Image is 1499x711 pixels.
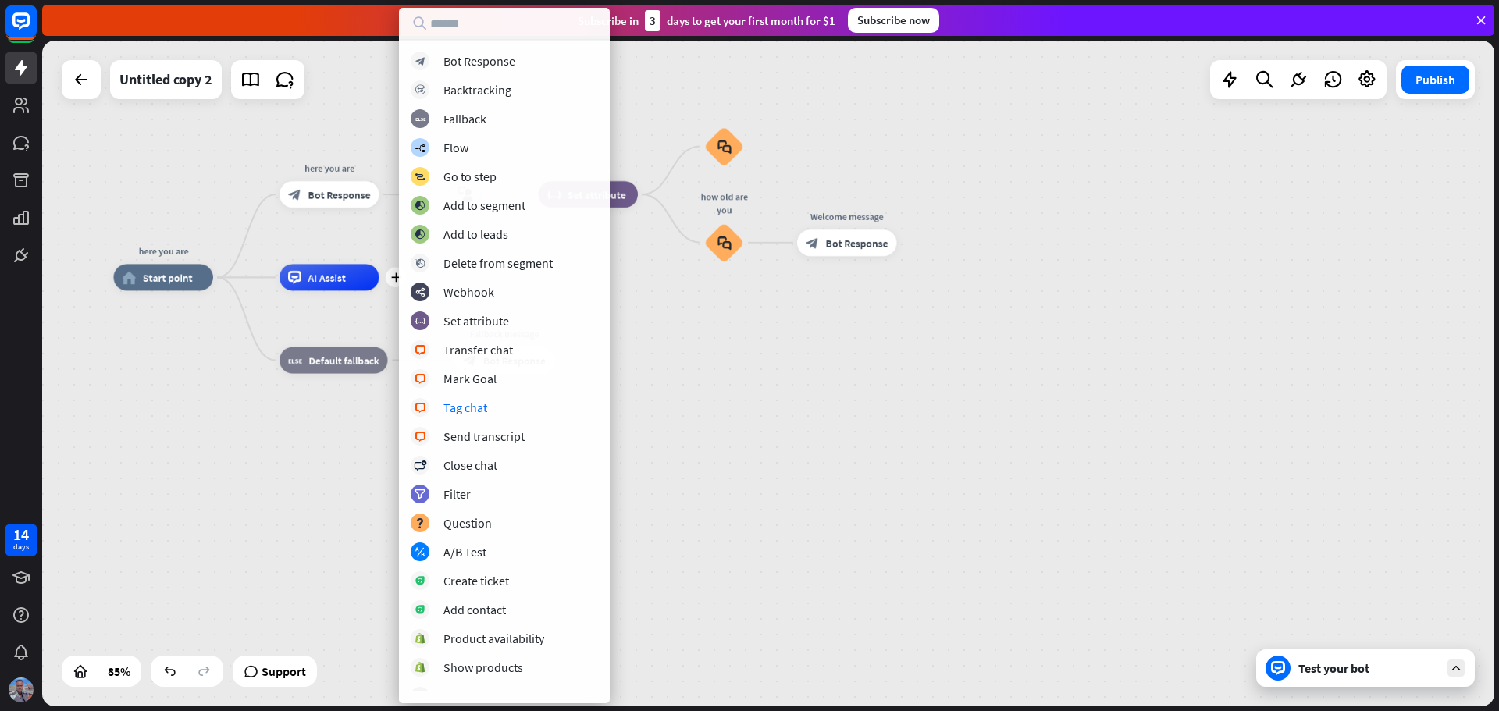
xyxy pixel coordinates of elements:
[443,53,515,69] div: Bot Response
[443,486,471,502] div: Filter
[12,6,59,53] button: Open LiveChat chat widget
[826,236,888,249] span: Bot Response
[415,547,425,557] i: block_ab_testing
[13,528,29,542] div: 14
[443,400,487,415] div: Tag chat
[787,209,906,222] div: Welcome message
[415,229,425,240] i: block_add_to_segment
[415,345,426,355] i: block_livechat
[1298,660,1439,676] div: Test your bot
[415,114,425,124] i: block_fallback
[443,226,508,242] div: Add to leads
[269,162,389,175] div: here you are
[143,271,193,284] span: Start point
[443,515,492,531] div: Question
[308,188,371,201] span: Bot Response
[103,659,135,684] div: 85%
[1401,66,1469,94] button: Publish
[288,354,302,367] i: block_fallback
[568,188,626,201] span: Set attribute
[443,573,509,588] div: Create ticket
[443,544,486,560] div: A/B Test
[443,313,509,329] div: Set attribute
[119,60,212,99] div: Untitled copy 2
[415,172,425,182] i: block_goto
[5,524,37,556] a: 14 days
[415,374,426,384] i: block_livechat
[443,111,486,126] div: Fallback
[578,10,835,31] div: Subscribe in days to get your first month for $1
[288,188,301,201] i: block_bot_response
[443,197,525,213] div: Add to segment
[443,140,468,155] div: Flow
[415,201,425,211] i: block_add_to_segment
[104,244,223,258] div: here you are
[717,139,732,154] i: block_faq
[443,428,525,444] div: Send transcript
[848,8,939,33] div: Subscribe now
[443,169,497,184] div: Go to step
[806,236,819,249] i: block_bot_response
[717,235,732,250] i: block_faq
[443,371,497,386] div: Mark Goal
[414,460,426,471] i: block_close_chat
[415,316,425,326] i: block_set_attribute
[415,403,426,413] i: block_livechat
[443,602,506,617] div: Add contact
[415,432,426,442] i: block_livechat
[415,258,425,268] i: block_delete_from_segment
[443,255,553,271] div: Delete from segment
[415,143,425,153] i: builder_tree
[308,271,346,284] span: AI Assist
[443,688,509,704] div: Order status
[415,489,425,499] i: filter
[390,272,401,282] i: plus
[443,82,511,98] div: Backtracking
[694,190,754,216] div: how old are you
[123,271,137,284] i: home_2
[443,457,497,473] div: Close chat
[443,342,513,357] div: Transfer chat
[443,284,494,300] div: Webhook
[415,85,425,95] i: block_backtracking
[415,56,425,66] i: block_bot_response
[443,631,544,646] div: Product availability
[308,354,379,367] span: Default fallback
[645,10,660,31] div: 3
[13,542,29,553] div: days
[443,659,523,675] div: Show products
[415,287,425,297] i: webhooks
[415,518,425,528] i: block_question
[262,659,306,684] span: Support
